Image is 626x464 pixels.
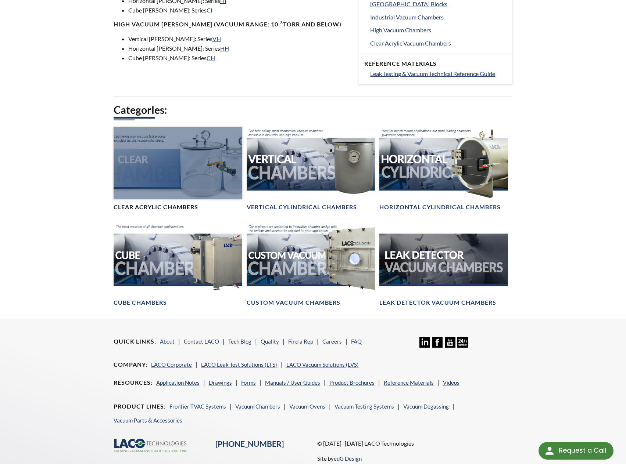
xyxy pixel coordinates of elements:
[128,44,350,53] li: Horizontal [PERSON_NAME]: Series
[370,70,495,77] span: Leak Testing & Vacuum Technical Reference Guide
[114,403,166,410] h4: Product Lines
[220,45,229,52] a: HH
[329,379,375,386] a: Product Brochures
[384,379,434,386] a: Reference Materials
[128,34,350,44] li: Vertical [PERSON_NAME]: Series
[114,127,242,211] a: Clear Chambers headerClear Acrylic Chambers
[235,403,280,410] a: Vacuum Chambers
[370,14,444,21] span: Industrial Vacuum Chambers
[169,403,226,410] a: Frontier TVAC Systems
[288,338,313,345] a: Find a Rep
[114,361,147,369] h4: Company
[160,338,175,345] a: About
[317,439,512,448] p: © [DATE] -[DATE] LACO Technologies
[215,439,284,449] a: [PHONE_NUMBER]
[379,223,508,307] a: Leak Test Vacuum Chambers headerLeak Detector Vacuum Chambers
[379,203,501,211] h4: Horizontal Cylindrical Chambers
[241,379,256,386] a: Forms
[201,361,277,368] a: LACO Leak Test Solutions (LTS)
[247,299,340,307] h4: Custom Vacuum Chambers
[544,445,555,457] img: round button
[539,442,614,460] div: Request a Call
[207,54,215,61] a: CH
[443,379,459,386] a: Videos
[207,7,212,14] a: CI
[114,338,156,345] h4: Quick Links
[114,417,182,424] a: Vacuum Parts & Accessories
[286,361,359,368] a: LACO Vacuum Solutions (LVS)
[151,361,192,368] a: LACO Corporate
[261,338,279,345] a: Quality
[209,379,232,386] a: Drawings
[370,69,506,79] a: Leak Testing & Vacuum Technical Reference Guide
[228,338,251,345] a: Tech Blog
[128,6,350,15] li: Cube [PERSON_NAME]: Series
[403,403,449,410] a: Vacuum Degassing
[156,379,200,386] a: Application Notes
[265,379,320,386] a: Manuals / User Guides
[128,53,350,63] li: Cube [PERSON_NAME]: Series
[322,338,342,345] a: Careers
[247,223,375,307] a: Custom Vacuum Chamber headerCustom Vacuum Chambers
[559,442,606,459] div: Request a Call
[247,203,357,211] h4: Vertical Cylindrical Chambers
[370,26,431,33] span: High Vacuum Chambers
[114,299,167,307] h4: Cube Chambers
[370,40,451,47] span: Clear Acrylic Vacuum Chambers
[370,0,447,7] span: [GEOGRAPHIC_DATA] Blocks
[212,35,221,42] a: VH
[370,12,506,22] a: Industrial Vacuum Chambers
[114,379,153,387] h4: Resources
[317,454,362,463] p: Site by
[379,299,496,307] h4: Leak Detector Vacuum Chambers
[370,25,506,35] a: High Vacuum Chambers
[114,103,513,117] h2: Categories:
[289,403,325,410] a: Vacuum Ovens
[335,403,394,410] a: Vacuum Testing Systems
[364,60,506,68] h4: Reference Materials
[379,127,508,211] a: Horizontal Cylindrical headerHorizontal Cylindrical Chambers
[184,338,219,345] a: Contact LACO
[278,20,283,25] sup: -3
[114,21,350,28] h4: High Vacuum [PERSON_NAME] (Vacuum range: 10 Torr and below)
[247,127,375,211] a: Vertical Vacuum Chambers headerVertical Cylindrical Chambers
[334,455,362,462] a: edG Design
[457,342,468,349] a: 24/7 Support
[370,39,506,48] a: Clear Acrylic Vacuum Chambers
[457,337,468,348] img: 24/7 Support Icon
[114,223,242,307] a: Cube Chambers headerCube Chambers
[351,338,362,345] a: FAQ
[114,203,198,211] h4: Clear Acrylic Chambers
